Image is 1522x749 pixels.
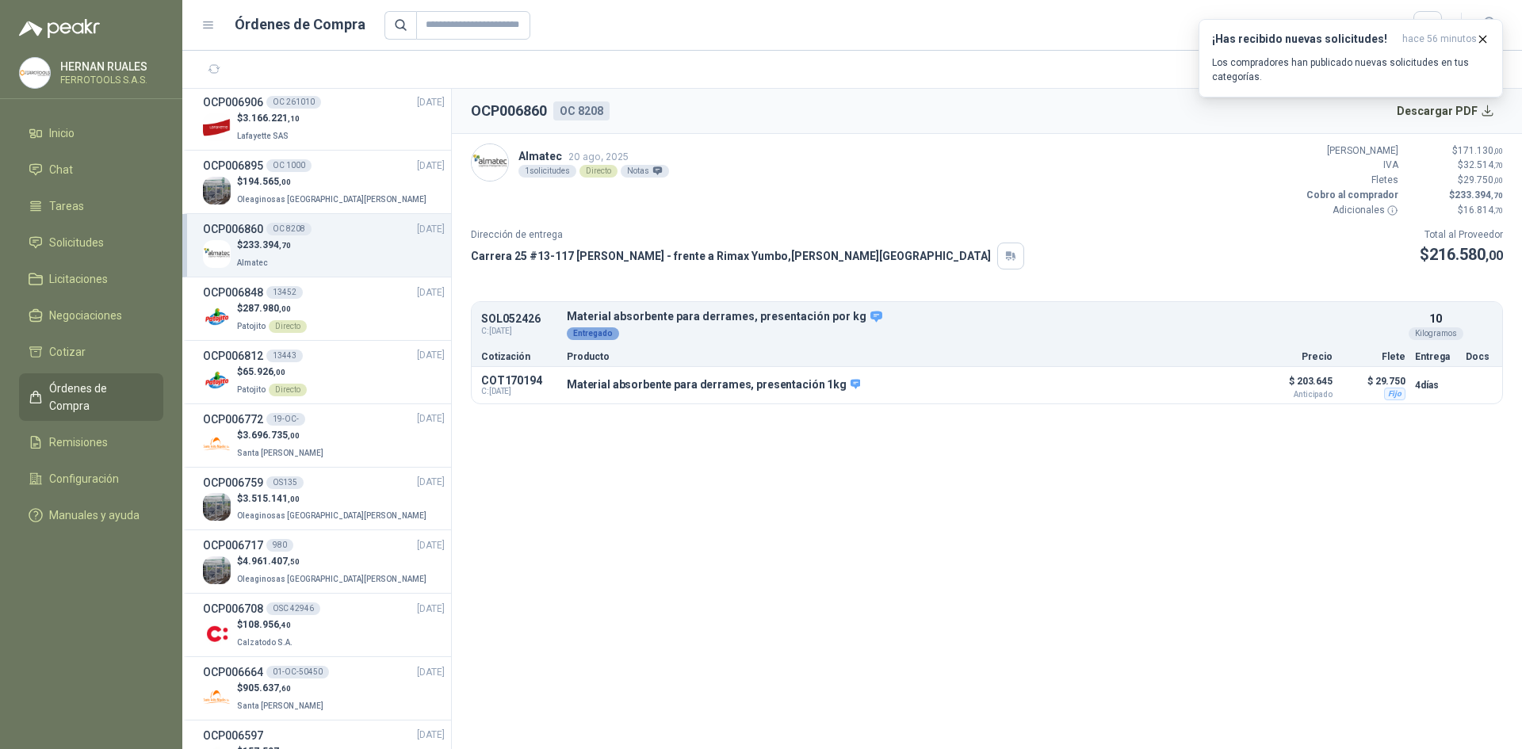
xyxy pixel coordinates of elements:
span: ,00 [288,495,300,503]
a: Licitaciones [19,264,163,294]
span: 3.166.221 [243,113,300,124]
span: 905.637 [243,682,291,694]
p: $ [1408,188,1503,203]
h3: OCP006772 [203,411,263,428]
a: Chat [19,155,163,185]
a: OCP00681213443[DATE] Company Logo$65.926,00PatojitoDirecto [203,347,445,397]
h3: OCP006895 [203,157,263,174]
span: Órdenes de Compra [49,380,148,415]
span: Oleaginosas [GEOGRAPHIC_DATA][PERSON_NAME] [237,575,426,583]
span: [DATE] [417,411,445,426]
span: 287.980 [243,303,291,314]
p: $ [1420,243,1503,267]
span: [DATE] [417,538,445,553]
a: Órdenes de Compra [19,373,163,421]
h3: OCP006848 [203,284,263,301]
img: Company Logo [472,144,508,181]
a: OCP006759OS135[DATE] Company Logo$3.515.141,00Oleaginosas [GEOGRAPHIC_DATA][PERSON_NAME] [203,474,445,524]
span: Chat [49,161,73,178]
span: ,70 [1493,206,1503,215]
p: $ [237,174,430,189]
span: Oleaginosas [GEOGRAPHIC_DATA][PERSON_NAME] [237,511,426,520]
a: OCP006717980[DATE] Company Logo$4.961.407,50Oleaginosas [GEOGRAPHIC_DATA][PERSON_NAME] [203,537,445,587]
button: ¡Has recibido nuevas solicitudes!hace 56 minutos Los compradores han publicado nuevas solicitudes... [1199,19,1503,97]
span: 20 ago, 2025 [568,151,629,162]
p: Fletes [1303,173,1398,188]
span: 108.956 [243,619,291,630]
h3: OCP006812 [203,347,263,365]
p: Almatec [518,147,669,165]
span: ,50 [288,557,300,566]
span: Tareas [49,197,84,215]
span: Anticipado [1253,391,1333,399]
div: Directo [269,384,307,396]
h3: ¡Has recibido nuevas solicitudes! [1212,32,1396,46]
div: 13452 [266,286,303,299]
div: OC 1000 [266,159,312,172]
span: 216.580 [1429,245,1503,264]
p: $ [1408,158,1503,173]
p: Entrega [1415,352,1456,361]
span: Santa [PERSON_NAME] [237,449,323,457]
h1: Órdenes de Compra [235,13,365,36]
h3: OCP006708 [203,600,263,617]
span: Manuales y ayuda [49,506,140,524]
span: [DATE] [417,728,445,743]
span: 32.514 [1463,159,1503,170]
p: FERROTOOLS S.A.S. [60,75,159,85]
span: Patojito [237,385,266,394]
p: $ [237,301,307,316]
a: OCP006895OC 1000[DATE] Company Logo$194.565,00Oleaginosas [GEOGRAPHIC_DATA][PERSON_NAME] [203,157,445,207]
p: Dirección de entrega [471,227,1024,243]
span: ,00 [1493,147,1503,155]
p: SOL052426 [481,313,557,325]
span: Calzatodo S.A. [237,638,293,647]
span: ,40 [279,621,291,629]
span: Oleaginosas [GEOGRAPHIC_DATA][PERSON_NAME] [237,195,426,204]
span: ,00 [273,368,285,376]
span: [DATE] [417,602,445,617]
span: 233.394 [1455,189,1503,201]
p: Adicionales [1303,203,1398,218]
span: Patojito [237,322,266,331]
span: hace 56 minutos [1402,32,1477,46]
p: Total al Proveedor [1420,227,1503,243]
a: OCP006708OSC 42946[DATE] Company Logo$108.956,40Calzatodo S.A. [203,600,445,650]
h3: OCP006906 [203,94,263,111]
h3: OCP006759 [203,474,263,491]
span: ,00 [1493,176,1503,185]
span: [DATE] [417,159,445,174]
span: ,10 [288,114,300,123]
img: Logo peakr [19,19,100,38]
span: [DATE] [417,285,445,300]
a: Negociaciones [19,300,163,331]
img: Company Logo [20,58,50,88]
p: Carrera 25 #13-117 [PERSON_NAME] - frente a Rimax Yumbo , [PERSON_NAME][GEOGRAPHIC_DATA] [471,247,991,265]
span: C: [DATE] [481,387,557,396]
img: Company Logo [203,620,231,648]
span: 3.696.735 [243,430,300,441]
span: 233.394 [243,239,291,250]
p: $ [237,428,327,443]
div: OC 261010 [266,96,321,109]
p: Material absorbente para derrames, presentación por kg [567,310,1405,324]
span: ,00 [279,304,291,313]
span: 171.130 [1458,145,1503,156]
div: OC 8208 [553,101,610,120]
p: $ [237,365,307,380]
img: Company Logo [203,367,231,395]
a: OCP006860OC 8208[DATE] Company Logo$233.394,70Almatec [203,220,445,270]
p: $ [237,491,430,506]
p: 10 [1429,310,1442,327]
p: HERNAN RUALES [60,61,159,72]
span: 29.750 [1463,174,1503,185]
span: C: [DATE] [481,325,557,338]
h3: OCP006860 [203,220,263,238]
span: ,60 [279,684,291,693]
span: ,00 [288,431,300,440]
a: Configuración [19,464,163,494]
p: Producto [567,352,1244,361]
span: ,00 [1486,248,1503,263]
div: Directo [579,165,618,178]
div: Fijo [1384,388,1405,400]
